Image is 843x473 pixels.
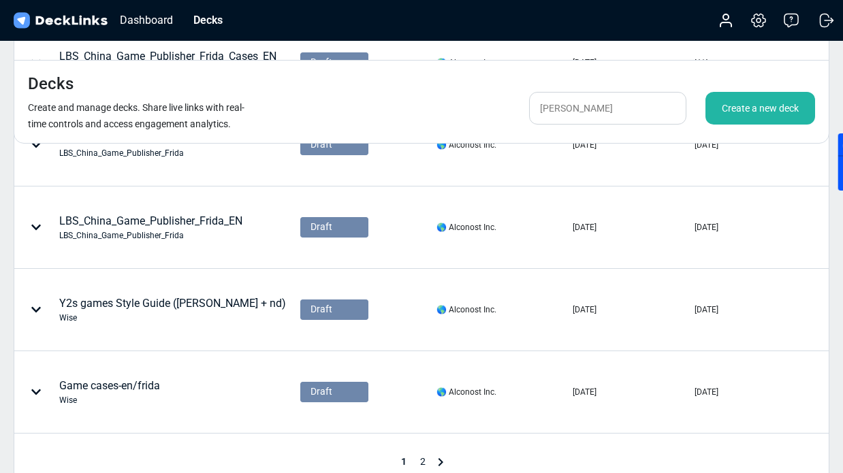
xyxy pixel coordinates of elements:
[28,102,244,129] small: Create and manage decks. Share live links with real-time controls and access engagement analytics.
[436,304,496,316] div: 🌎 Alconost Inc.
[59,48,276,77] div: LBS_China_Game_Publisher_Frida_Cases_EN
[436,221,496,233] div: 🌎 Alconost Inc.
[413,456,432,467] span: 2
[573,56,597,69] div: [DATE]
[59,131,243,159] div: LBS_China_Game_Publisher_Frida_CH
[59,213,242,242] div: LBS_China_Game_Publisher_Frida_EN
[573,139,597,151] div: [DATE]
[573,221,597,233] div: [DATE]
[311,220,332,234] span: Draft
[59,295,286,324] div: Y2s games Style Guide ([PERSON_NAME] + nd)
[59,147,243,159] div: LBS_China_Game_Publisher_Frida
[695,221,718,233] div: [DATE]
[59,378,160,406] div: Game cases-en/frida
[695,386,718,398] div: [DATE]
[311,55,332,69] span: Draft
[573,386,597,398] div: [DATE]
[695,56,710,69] div: N/A
[187,12,229,29] div: Decks
[59,394,160,406] div: Wise
[436,56,496,69] div: 🌎 Alconost Inc.
[529,92,686,125] input: Search
[311,137,332,152] span: Draft
[436,139,496,151] div: 🌎 Alconost Inc.
[28,74,74,94] h4: Decks
[695,139,718,151] div: [DATE]
[705,92,815,125] div: Create a new deck
[311,385,332,399] span: Draft
[11,11,110,31] img: DeckLinks
[59,229,242,242] div: LBS_China_Game_Publisher_Frida
[573,304,597,316] div: [DATE]
[311,302,332,316] span: Draft
[59,312,286,324] div: Wise
[436,386,496,398] div: 🌎 Alconost Inc.
[695,304,718,316] div: [DATE]
[394,456,413,467] span: 1
[113,12,180,29] div: Dashboard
